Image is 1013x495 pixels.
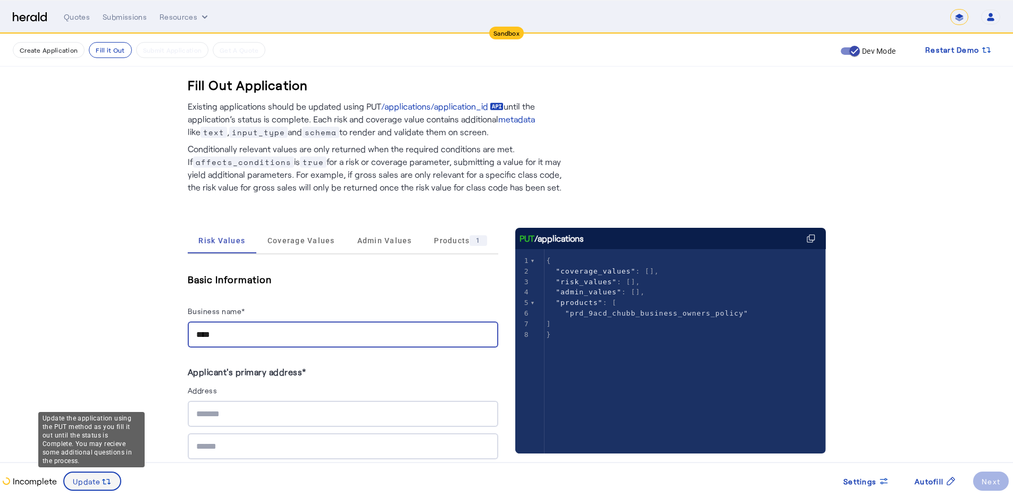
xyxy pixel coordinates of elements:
button: Resources dropdown menu [160,12,210,22]
span: ] [547,320,551,328]
h3: Fill Out Application [188,77,308,94]
span: "risk_values" [556,278,617,286]
span: Coverage Values [267,237,335,244]
span: "products" [556,299,602,307]
button: Submit Application [136,42,208,58]
label: Applicant's primary address* [188,367,306,377]
span: : [], [547,278,641,286]
div: 6 [515,308,531,319]
span: : [], [547,267,659,275]
button: Autofill [906,472,965,491]
div: 2 [515,266,531,277]
label: Address [188,386,217,395]
div: 7 [515,319,531,329]
span: "prd_9acd_chubb_business_owners_policy" [565,309,748,317]
div: Update the application using the PUT method as you fill it out until the status is Complete. You ... [38,412,145,467]
button: Restart Demo [917,40,1000,60]
button: Update [63,472,121,491]
span: Risk Values [198,237,245,244]
span: input_type [229,127,288,138]
label: Dev Mode [860,46,895,56]
span: Admin Values [357,237,412,244]
span: Settings [843,476,876,487]
span: Update [73,476,101,487]
div: Submissions [103,12,147,22]
span: text [200,127,227,138]
p: Conditionally relevant values are only returned when the required conditions are met. If is for a... [188,138,571,194]
span: Products [434,235,487,246]
div: 1 [470,235,487,246]
h5: Basic Information [188,271,498,287]
span: "admin_values" [556,288,622,296]
button: Settings [835,472,898,491]
p: Incomplete [11,475,57,488]
span: true [300,156,326,168]
div: 3 [515,277,531,287]
div: 5 [515,298,531,308]
img: Herald Logo [13,12,47,22]
div: /applications [520,232,584,245]
div: Sandbox [489,27,524,39]
button: Create Application [13,42,85,58]
span: { [547,257,551,265]
span: affects_conditions [193,156,294,168]
div: 8 [515,329,531,340]
label: Business name* [188,307,245,316]
a: /applications/application_id [381,100,504,113]
span: schema [302,127,339,138]
div: 4 [515,287,531,298]
span: Restart Demo [925,44,979,56]
span: : [ [547,299,617,307]
span: : [], [547,288,645,296]
button: Get A Quote [213,42,265,58]
a: metadata [498,113,535,126]
div: 1 [515,255,531,266]
p: Existing applications should be updated using PUT until the application’s status is complete. Eac... [188,100,571,138]
span: Autofill [915,476,943,487]
button: Fill it Out [89,42,131,58]
span: PUT [520,232,534,245]
div: Quotes [64,12,90,22]
span: "coverage_values" [556,267,635,275]
span: } [547,331,551,339]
